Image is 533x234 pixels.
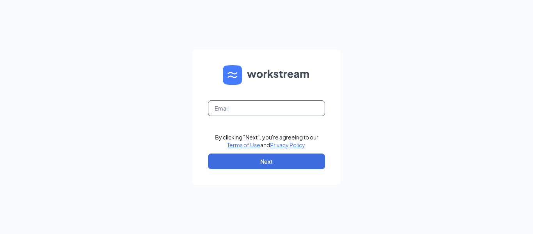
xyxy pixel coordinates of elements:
[223,65,310,85] img: WS logo and Workstream text
[208,154,325,169] button: Next
[208,100,325,116] input: Email
[270,141,305,148] a: Privacy Policy
[215,133,318,149] div: By clicking "Next", you're agreeing to our and .
[227,141,260,148] a: Terms of Use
